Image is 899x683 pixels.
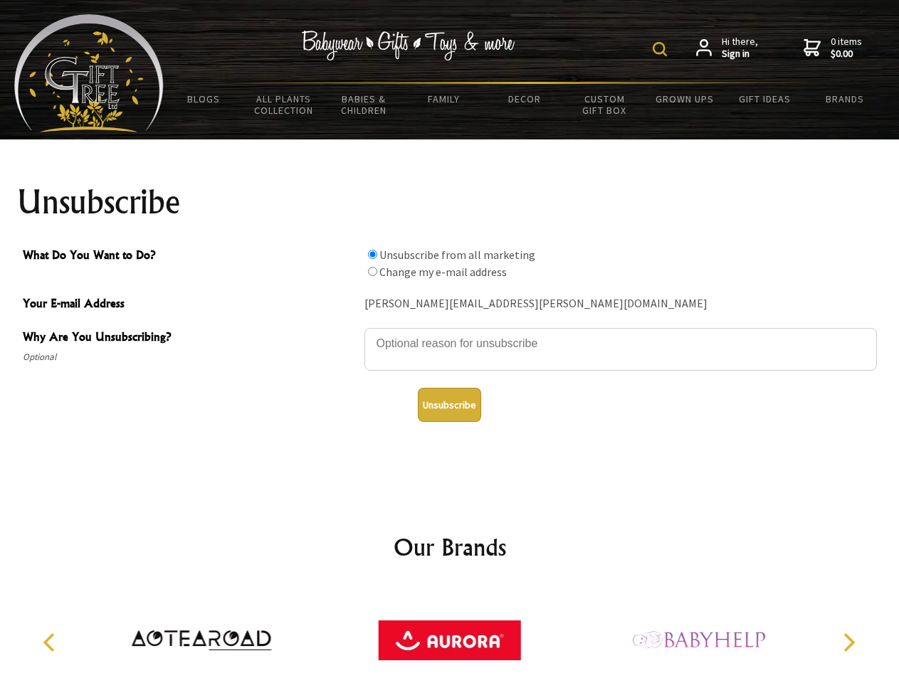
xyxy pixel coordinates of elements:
span: 0 items [831,35,862,60]
strong: $0.00 [831,48,862,60]
span: What Do You Want to Do? [23,246,357,267]
a: Grown Ups [644,84,725,114]
span: Why Are You Unsubscribing? [23,328,357,349]
h1: Unsubscribe [17,185,883,219]
strong: Sign in [722,48,758,60]
img: Babyware - Gifts - Toys and more... [14,14,164,132]
label: Change my e-mail address [379,265,507,279]
a: Hi there,Sign in [696,36,758,60]
button: Unsubscribe [418,388,481,422]
img: product search [653,42,667,56]
a: Family [404,84,485,114]
span: Optional [23,349,357,366]
a: Decor [484,84,564,114]
textarea: Why Are You Unsubscribing? [364,328,877,371]
a: 0 items$0.00 [804,36,862,60]
label: Unsubscribe from all marketing [379,248,535,262]
span: Your E-mail Address [23,295,357,315]
a: Babies & Children [324,84,404,125]
input: What Do You Want to Do? [368,250,377,259]
input: What Do You Want to Do? [368,267,377,276]
a: Custom Gift Box [564,84,645,125]
button: Next [833,627,864,658]
a: Brands [805,84,885,114]
div: [PERSON_NAME][EMAIL_ADDRESS][PERSON_NAME][DOMAIN_NAME] [364,293,877,315]
h2: Our Brands [28,530,871,564]
button: Previous [36,627,67,658]
span: Hi there, [722,36,758,60]
img: Babywear - Gifts - Toys & more [302,31,515,60]
a: All Plants Collection [244,84,325,125]
a: BLOGS [164,84,244,114]
a: Gift Ideas [725,84,805,114]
